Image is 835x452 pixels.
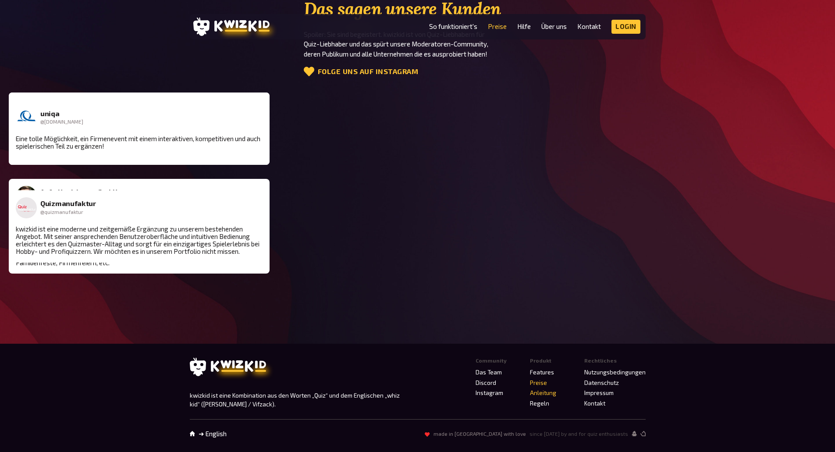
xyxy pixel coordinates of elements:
a: So funktioniert's [429,23,477,30]
span: Rechtliches [584,358,617,364]
p: [DOMAIN_NAME] [597,114,819,122]
p: mit rundem Logo [597,212,819,220]
img: Süddeutscher Automobilhersteller [572,201,593,222]
a: Discord [476,379,496,386]
b: [PERSON_NAME] [40,210,95,219]
p: kwizkid ist eine Kombination aus den Worten „Quiz“ und dem Englischen „whiz kid“ ([PERSON_NAME] /... [190,391,407,409]
div: kwizkid hebt Pubquiz auf ein ganz neues Level. Es macht das Spielen sowohl für die Teilnehmer:inn... [294,131,541,154]
span: Produkt [530,358,551,364]
div: kwizkid ist ein absoluter Volltreffer und hat uns durch seine unkomplizierte Handhabung und sehr ... [572,131,819,154]
img: Laura [16,205,37,226]
p: Spoiler: Sie sind begeistert. kwizkid ist von Quiz-Liebhabern für Quiz-Liebhaber und das spürt un... [304,29,532,59]
span: made in [GEOGRAPHIC_DATA] with love [433,431,526,437]
img: Carina [294,103,315,124]
a: Das Team [476,369,502,376]
img: uniqa [16,107,37,128]
div: Eine tolle Möglichkeit, ein Firmenevent mit einem interaktiven, kompetitiven und auch spielerisch... [16,135,263,150]
div: Es hat alles super funktioniert und unsere Kollegen und Kolleginnen waren durch die Bank begeiste... [572,229,819,252]
span: since [DATE] by and for quiz enthusiasts [529,431,628,437]
a: Kontakt [584,400,605,407]
img: 11 Freunde [572,103,593,124]
a: Anleitung [530,389,556,396]
a: Features [530,369,554,376]
a: Kontakt [577,23,601,30]
b: Brainlab - Medical Technology [319,203,422,211]
b: Süddeutscher Automobilhersteller [597,203,716,211]
a: Impressum [584,389,614,396]
a: Datenschutz [584,379,619,386]
a: Hilfe [517,23,531,30]
img: Brainlab - Medical Technology [294,201,315,222]
a: ➜ English [199,430,227,438]
a: Nutzungsbedingungen [584,369,646,376]
a: Preise [488,23,507,30]
a: Instagram [476,389,503,396]
b: uniqa [40,109,60,117]
a: Login [611,20,640,34]
div: Dank kwizkid ist die Durchführung und die Auswertung des Quiz super einfach und wir konnten auch ... [294,229,541,252]
b: 11 Freunde [597,105,632,114]
a: Regeln [530,400,549,407]
b: Carina [319,109,341,117]
a: Preise [530,379,547,386]
div: [PERSON_NAME] für einen Teambuilding-Event genutzt und es war ein voller Erfolg. Einfache Handhab... [16,233,263,248]
a: Folge uns auf Instagram [304,66,419,77]
a: Über uns [541,23,567,30]
span: Community [476,358,507,364]
p: @brainlabcorporate [319,212,541,220]
p: @[DOMAIN_NAME] [40,117,263,125]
